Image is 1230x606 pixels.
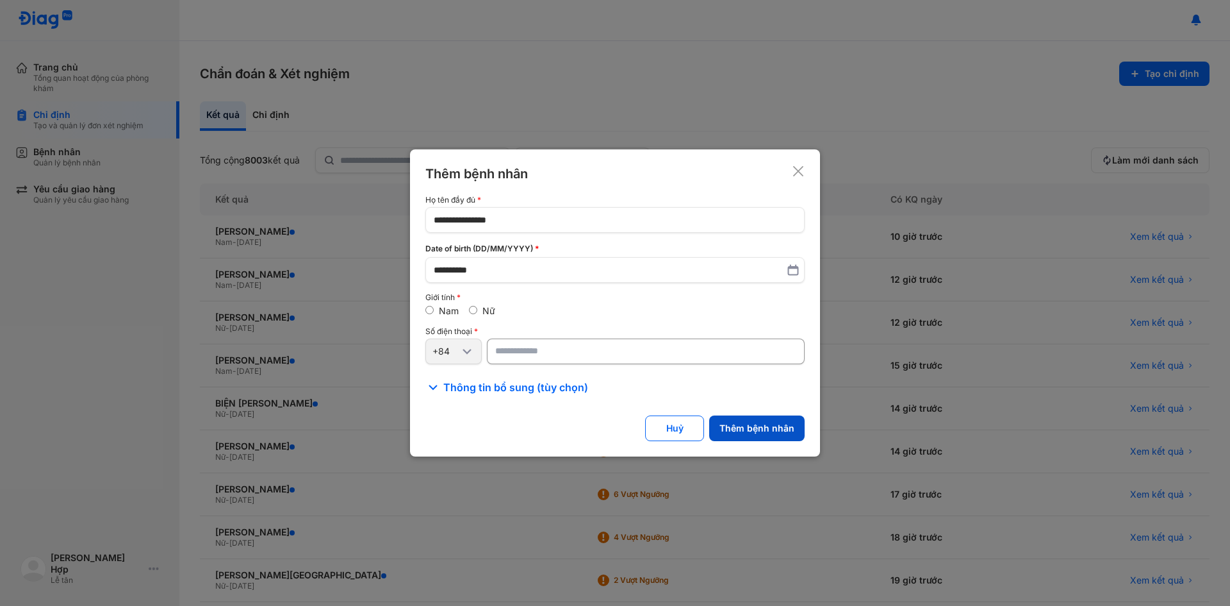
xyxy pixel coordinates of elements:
div: Họ tên đầy đủ [425,196,805,205]
div: Thêm bệnh nhân [425,165,528,183]
div: Giới tính [425,293,805,302]
span: Thông tin bổ sung (tùy chọn) [443,380,588,395]
div: Số điện thoại [425,327,805,336]
label: Nam [439,305,459,316]
label: Nữ [482,305,495,316]
div: +84 [432,346,459,357]
button: Thêm bệnh nhân [709,416,805,441]
div: Date of birth (DD/MM/YYYY) [425,243,805,255]
button: Huỷ [645,416,704,441]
